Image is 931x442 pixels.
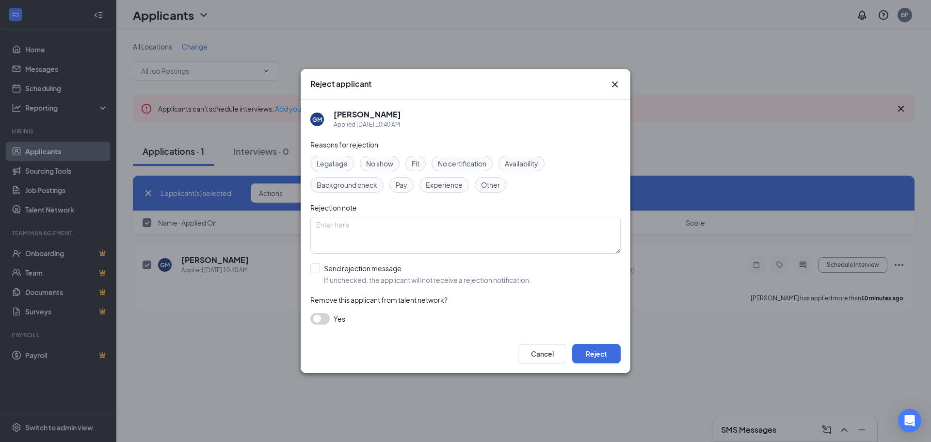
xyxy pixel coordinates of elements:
[317,158,348,169] span: Legal age
[334,120,401,130] div: Applied [DATE] 10:40 AM
[310,140,378,149] span: Reasons for rejection
[317,180,377,190] span: Background check
[366,158,393,169] span: No show
[572,344,621,363] button: Reject
[609,79,621,90] button: Close
[412,158,419,169] span: Fit
[518,344,566,363] button: Cancel
[334,313,345,325] span: Yes
[481,180,500,190] span: Other
[312,115,322,124] div: GM
[310,203,357,212] span: Rejection note
[310,295,448,304] span: Remove this applicant from talent network?
[609,79,621,90] svg: Cross
[505,158,538,169] span: Availability
[396,180,407,190] span: Pay
[426,180,463,190] span: Experience
[438,158,486,169] span: No certification
[334,109,401,120] h5: [PERSON_NAME]
[310,79,371,89] h3: Reject applicant
[898,409,921,432] div: Open Intercom Messenger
